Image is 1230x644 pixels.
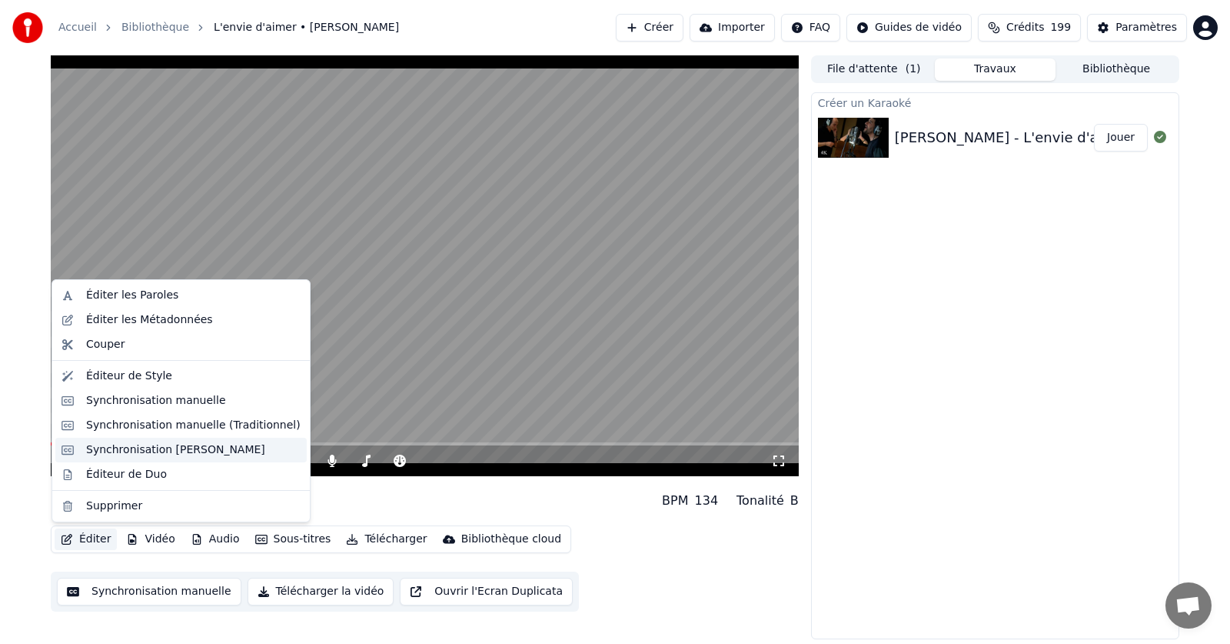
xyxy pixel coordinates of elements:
[121,20,189,35] a: Bibliothèque
[895,127,1130,148] div: [PERSON_NAME] - L'envie d'aimer
[695,492,719,510] div: 134
[57,578,241,606] button: Synchronisation manuelle
[1115,20,1177,35] div: Paramètres
[55,529,117,550] button: Éditer
[1087,14,1187,42] button: Paramètres
[86,442,265,458] div: Synchronisation [PERSON_NAME]
[812,93,1178,112] div: Créer un Karaoké
[790,492,799,510] div: B
[400,578,573,606] button: Ouvrir l'Ecran Duplicata
[51,504,169,519] div: [PERSON_NAME]
[340,529,433,550] button: Télécharger
[86,369,172,384] div: Éditeur de Style
[935,58,1056,81] button: Travaux
[86,337,125,352] div: Couper
[12,12,43,43] img: youka
[86,499,142,514] div: Supprimer
[86,312,213,328] div: Éditer les Métadonnées
[1055,58,1177,81] button: Bibliothèque
[51,482,169,504] div: L'envie d'aimer
[781,14,840,42] button: FAQ
[248,578,394,606] button: Télécharger la vidéo
[616,14,683,42] button: Créer
[662,492,688,510] div: BPM
[906,62,921,77] span: ( 1 )
[1165,582,1212,629] a: Ouvrir le chat
[86,467,167,482] div: Éditeur de Duo
[86,418,301,433] div: Synchronisation manuelle (Traditionnel)
[1094,124,1148,152] button: Jouer
[690,14,775,42] button: Importer
[120,529,181,550] button: Vidéo
[86,393,226,409] div: Synchronisation manuelle
[249,529,337,550] button: Sous-titres
[846,14,972,42] button: Guides de vidéo
[58,20,399,35] nav: breadcrumb
[1006,20,1044,35] span: Crédits
[184,529,246,550] button: Audio
[214,20,399,35] span: L'envie d'aimer • [PERSON_NAME]
[813,58,935,81] button: File d'attente
[736,492,784,510] div: Tonalité
[461,532,561,547] div: Bibliothèque cloud
[58,20,97,35] a: Accueil
[978,14,1081,42] button: Crédits199
[1050,20,1071,35] span: 199
[86,288,178,303] div: Éditer les Paroles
